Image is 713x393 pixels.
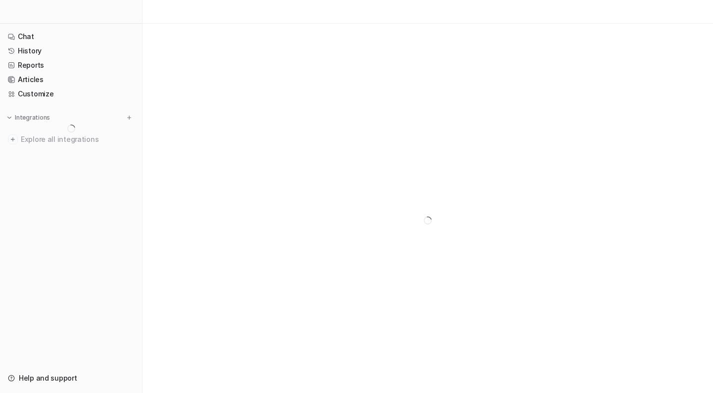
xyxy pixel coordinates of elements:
[4,30,138,44] a: Chat
[4,58,138,72] a: Reports
[4,44,138,58] a: History
[4,87,138,101] a: Customize
[8,134,18,144] img: explore all integrations
[21,131,134,147] span: Explore all integrations
[126,114,133,121] img: menu_add.svg
[4,73,138,87] a: Articles
[4,371,138,385] a: Help and support
[15,114,50,122] p: Integrations
[4,132,138,146] a: Explore all integrations
[4,113,53,123] button: Integrations
[6,114,13,121] img: expand menu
